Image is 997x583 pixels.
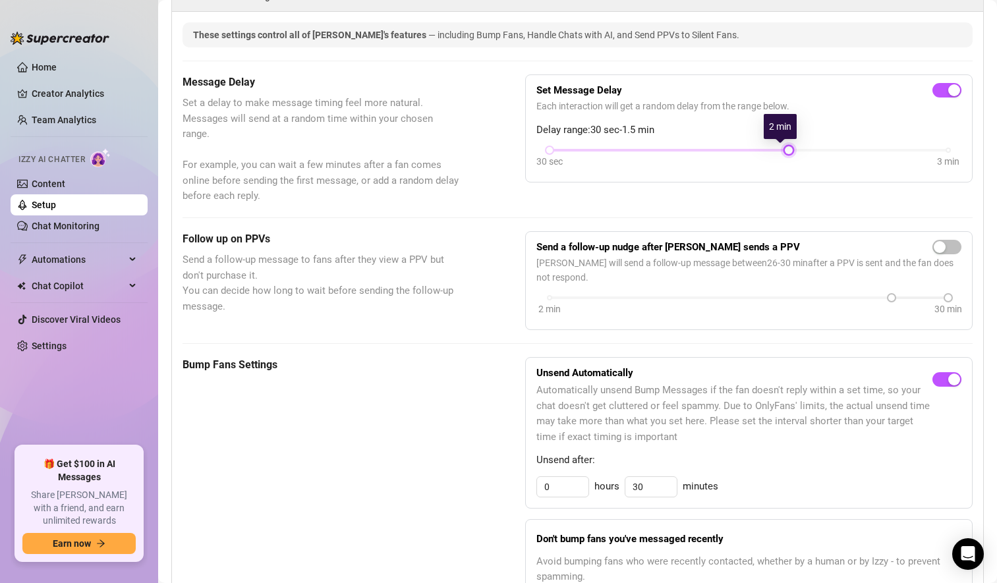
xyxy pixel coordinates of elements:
[11,32,109,45] img: logo-BBDzfeDw.svg
[183,96,459,204] span: Set a delay to make message timing feel more natural. Messages will send at a random time within ...
[32,249,125,270] span: Automations
[90,148,111,167] img: AI Chatter
[764,114,797,139] div: 2 min
[183,231,459,247] h5: Follow up on PPVs
[32,83,137,104] a: Creator Analytics
[536,533,724,545] strong: Don't bump fans you've messaged recently
[183,74,459,90] h5: Message Delay
[538,302,561,316] div: 2 min
[17,254,28,265] span: thunderbolt
[32,200,56,210] a: Setup
[536,256,961,285] span: [PERSON_NAME] will send a follow-up message between 26 - 30 min after a PPV is sent and the fan d...
[594,479,619,495] span: hours
[536,154,563,169] div: 30 sec
[32,275,125,296] span: Chat Copilot
[183,252,459,314] span: Send a follow-up message to fans after they view a PPV but don't purchase it. You can decide how ...
[683,479,718,495] span: minutes
[536,383,932,445] span: Automatically unsend Bump Messages if the fan doesn't reply within a set time, so your chat doesn...
[536,99,961,113] span: Each interaction will get a random delay from the range below.
[22,489,136,528] span: Share [PERSON_NAME] with a friend, and earn unlimited rewards
[937,154,959,169] div: 3 min
[193,30,428,40] span: These settings control all of [PERSON_NAME]'s features
[536,367,633,379] strong: Unsend Automatically
[536,84,622,96] strong: Set Message Delay
[183,357,459,373] h5: Bump Fans Settings
[934,302,962,316] div: 30 min
[32,314,121,325] a: Discover Viral Videos
[32,341,67,351] a: Settings
[32,62,57,72] a: Home
[22,458,136,484] span: 🎁 Get $100 in AI Messages
[536,123,961,138] span: Delay range: 30 sec - 1.5 min
[32,115,96,125] a: Team Analytics
[53,538,91,549] span: Earn now
[22,533,136,554] button: Earn nowarrow-right
[96,539,105,548] span: arrow-right
[17,281,26,291] img: Chat Copilot
[428,30,739,40] span: — including Bump Fans, Handle Chats with AI, and Send PPVs to Silent Fans.
[32,221,100,231] a: Chat Monitoring
[18,153,85,166] span: Izzy AI Chatter
[536,453,961,468] span: Unsend after:
[952,538,984,570] div: Open Intercom Messenger
[536,241,800,253] strong: Send a follow-up nudge after [PERSON_NAME] sends a PPV
[32,179,65,189] a: Content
